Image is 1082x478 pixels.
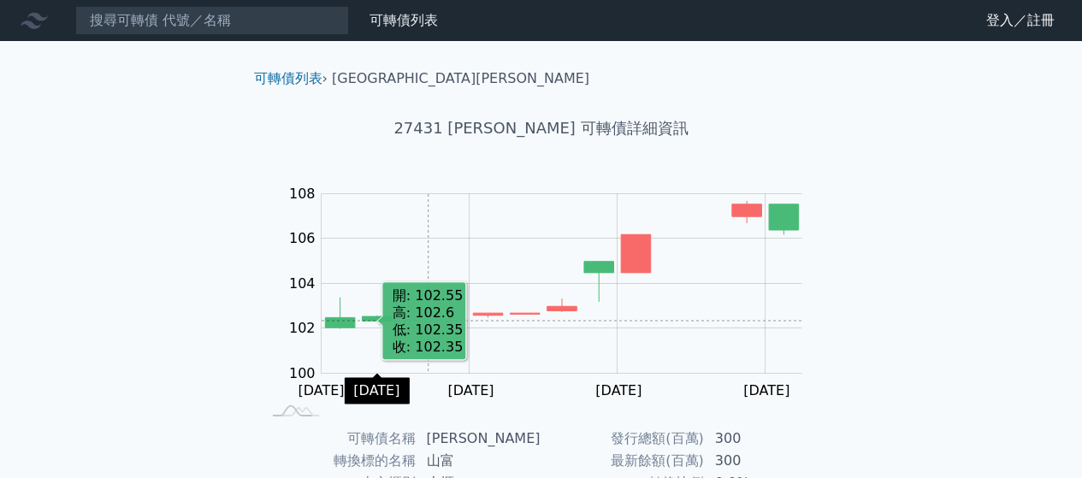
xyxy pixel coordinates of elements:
[705,450,822,472] td: 300
[298,382,344,398] tspan: [DATE]
[289,186,316,202] tspan: 108
[595,382,642,398] tspan: [DATE]
[973,7,1068,34] a: 登入／註冊
[417,450,541,472] td: 山富
[289,230,316,246] tspan: 106
[541,428,705,450] td: 發行總額(百萬)
[254,68,328,89] li: ›
[254,70,322,86] a: 可轉債列表
[417,428,541,450] td: [PERSON_NAME]
[705,428,822,450] td: 300
[261,428,417,450] td: 可轉債名稱
[75,6,349,35] input: 搜尋可轉債 代號／名稱
[289,275,316,292] tspan: 104
[280,186,827,398] g: Chart
[447,382,494,398] tspan: [DATE]
[370,12,438,28] a: 可轉債列表
[743,382,789,398] tspan: [DATE]
[332,68,589,89] li: [GEOGRAPHIC_DATA][PERSON_NAME]
[289,365,316,381] tspan: 100
[261,450,417,472] td: 轉換標的名稱
[240,116,843,140] h1: 27431 [PERSON_NAME] 可轉債詳細資訊
[541,450,705,472] td: 最新餘額(百萬)
[289,320,316,336] tspan: 102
